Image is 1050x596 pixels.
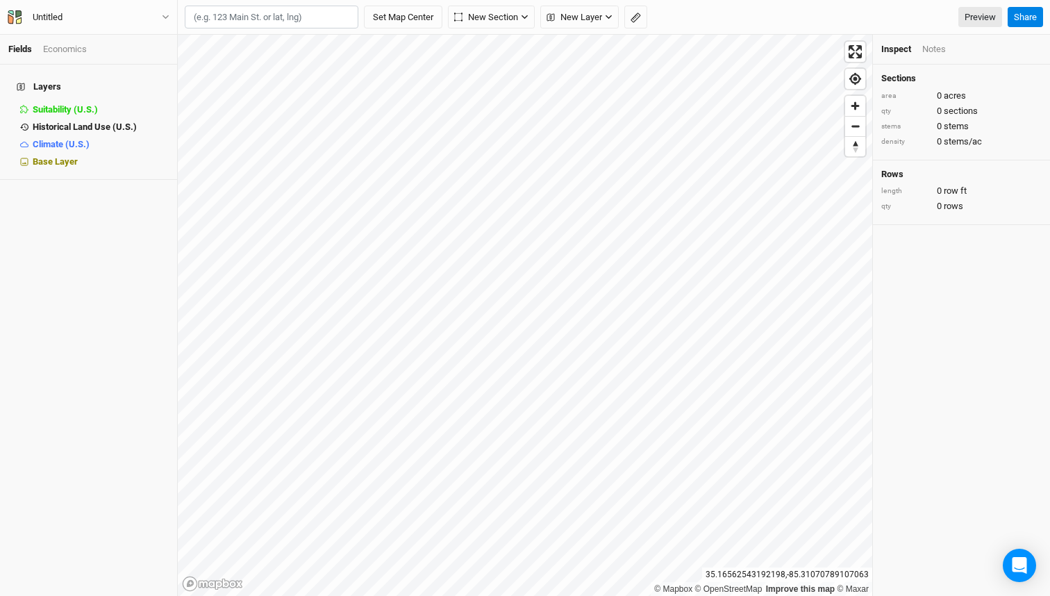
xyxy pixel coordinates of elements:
div: Notes [922,43,946,56]
span: New Section [454,10,518,24]
span: New Layer [547,10,602,24]
div: qty [881,201,930,212]
div: density [881,137,930,147]
div: length [881,186,930,197]
a: OpenStreetMap [695,584,762,594]
span: stems [944,120,969,133]
div: Inspect [881,43,911,56]
div: Open Intercom Messenger [1003,549,1036,582]
button: Share [1008,7,1043,28]
span: rows [944,200,963,213]
button: Zoom out [845,116,865,136]
span: acres [944,90,966,102]
h4: Rows [881,169,1042,180]
span: Base Layer [33,156,78,167]
h4: Layers [8,73,169,101]
h4: Sections [881,73,1042,84]
a: Mapbox [654,584,692,594]
button: Find my location [845,69,865,89]
a: Maxar [837,584,869,594]
div: 0 [881,185,1042,197]
div: Climate (U.S.) [33,139,169,150]
span: Suitability (U.S.) [33,104,98,115]
div: 0 [881,120,1042,133]
button: Zoom in [845,96,865,116]
input: (e.g. 123 Main St. or lat, lng) [185,6,358,29]
div: Economics [43,43,87,56]
span: Climate (U.S.) [33,139,90,149]
canvas: Map [178,35,872,596]
span: Zoom out [845,117,865,136]
div: stems [881,122,930,132]
span: stems/ac [944,135,982,148]
div: Untitled [33,10,62,24]
div: 0 [881,105,1042,117]
div: Historical Land Use (U.S.) [33,122,169,133]
span: Historical Land Use (U.S.) [33,122,137,132]
div: 35.16562543192198 , -85.31070789107063 [702,568,872,582]
div: qty [881,106,930,117]
a: Preview [958,7,1002,28]
button: Set Map Center [364,6,442,29]
button: New Section [448,6,535,29]
a: Fields [8,44,32,54]
span: sections [944,105,978,117]
span: Reset bearing to north [845,137,865,156]
div: Base Layer [33,156,169,167]
div: 0 [881,135,1042,148]
button: Shortcut: M [624,6,647,29]
div: 0 [881,90,1042,102]
div: 0 [881,200,1042,213]
div: Suitability (U.S.) [33,104,169,115]
button: New Layer [540,6,619,29]
button: Enter fullscreen [845,42,865,62]
button: Untitled [7,10,170,25]
button: Reset bearing to north [845,136,865,156]
a: Mapbox logo [182,576,243,592]
a: Improve this map [766,584,835,594]
span: row ft [944,185,967,197]
div: area [881,91,930,101]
